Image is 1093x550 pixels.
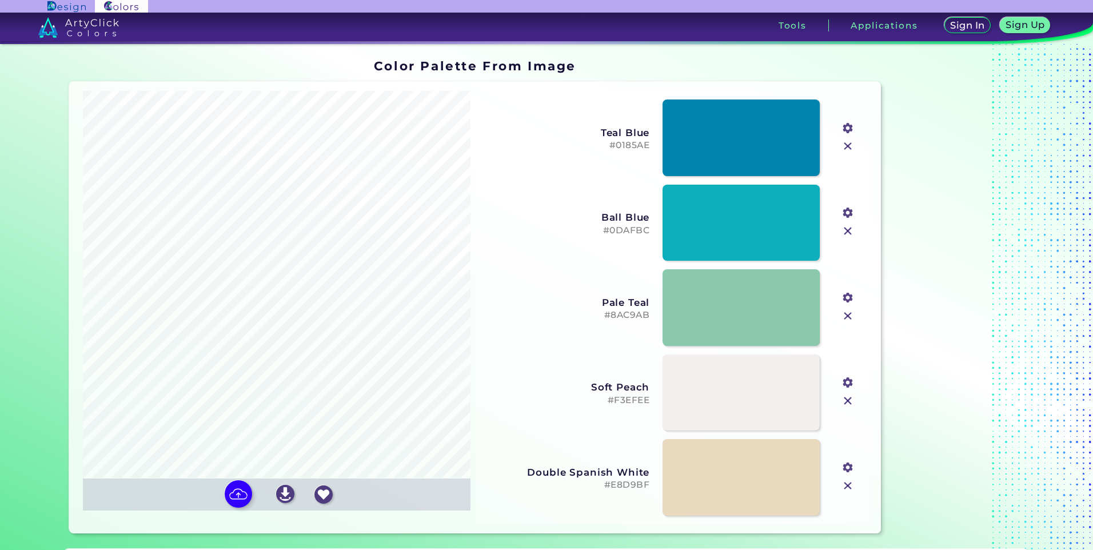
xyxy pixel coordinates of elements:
[484,381,650,393] h3: Soft Peach
[1007,21,1043,29] h5: Sign Up
[1003,18,1048,33] a: Sign Up
[38,17,119,38] img: logo_artyclick_colors_white.svg
[484,297,650,308] h3: Pale Teal
[484,140,650,151] h5: #0185AE
[947,18,989,33] a: Sign In
[779,21,807,30] h3: Tools
[840,224,855,238] img: icon_close.svg
[47,1,86,12] img: ArtyClick Design logo
[840,139,855,154] img: icon_close.svg
[484,480,650,491] h5: #E8D9BF
[484,212,650,223] h3: Ball Blue
[484,127,650,138] h3: Teal Blue
[276,485,294,503] img: icon_download_white.svg
[314,485,333,504] img: icon_favourite_white.svg
[484,467,650,478] h3: Double Spanish White
[484,310,650,321] h5: #8AC9AB
[484,225,650,236] h5: #0DAFBC
[484,395,650,406] h5: #F3EFEE
[225,480,252,508] img: icon picture
[374,57,576,74] h1: Color Palette From Image
[840,479,855,493] img: icon_close.svg
[952,21,983,30] h5: Sign In
[840,393,855,408] img: icon_close.svg
[851,21,918,30] h3: Applications
[840,309,855,324] img: icon_close.svg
